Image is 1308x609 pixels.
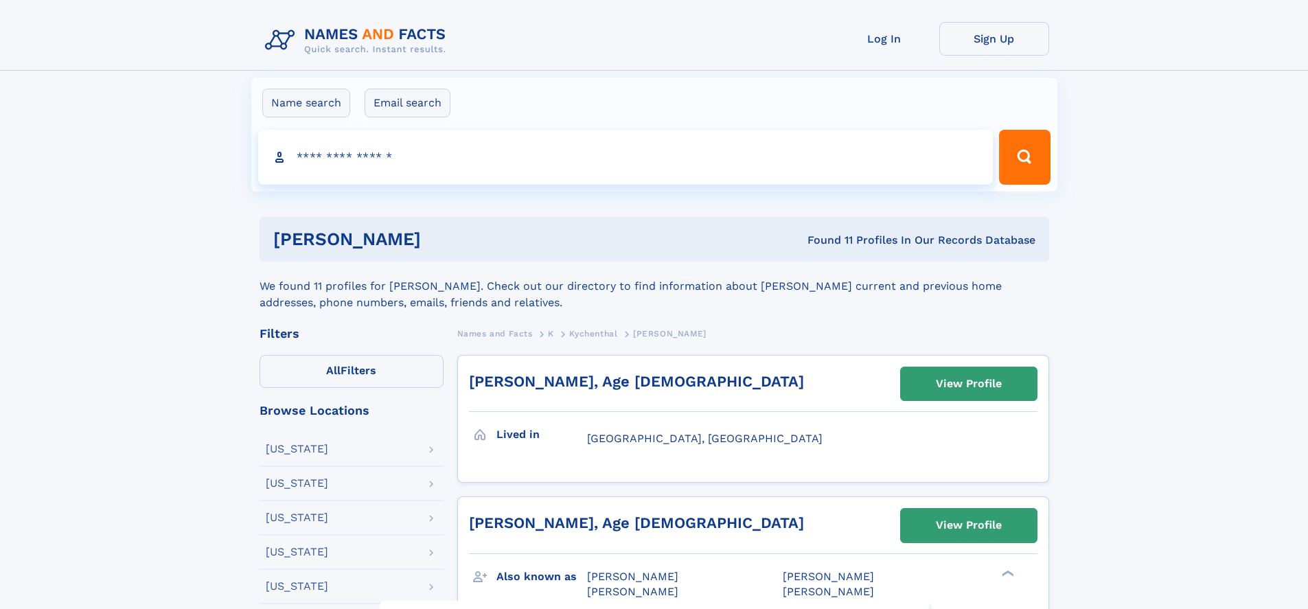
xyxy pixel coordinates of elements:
[998,568,1015,577] div: ❯
[273,231,615,248] h1: [PERSON_NAME]
[783,585,874,598] span: [PERSON_NAME]
[999,130,1050,185] button: Search Button
[587,570,678,583] span: [PERSON_NAME]
[258,130,994,185] input: search input
[365,89,450,117] label: Email search
[496,565,587,588] h3: Also known as
[266,444,328,455] div: [US_STATE]
[936,509,1002,541] div: View Profile
[266,547,328,558] div: [US_STATE]
[901,509,1037,542] a: View Profile
[829,22,939,56] a: Log In
[587,432,823,445] span: [GEOGRAPHIC_DATA], [GEOGRAPHIC_DATA]
[614,233,1035,248] div: Found 11 Profiles In Our Records Database
[260,262,1049,311] div: We found 11 profiles for [PERSON_NAME]. Check out our directory to find information about [PERSON...
[936,368,1002,400] div: View Profile
[569,325,617,342] a: Kychenthal
[569,329,617,338] span: Kychenthal
[266,581,328,592] div: [US_STATE]
[260,404,444,417] div: Browse Locations
[587,585,678,598] span: [PERSON_NAME]
[469,373,804,390] a: [PERSON_NAME], Age [DEMOGRAPHIC_DATA]
[266,478,328,489] div: [US_STATE]
[260,355,444,388] label: Filters
[496,423,587,446] h3: Lived in
[901,367,1037,400] a: View Profile
[783,570,874,583] span: [PERSON_NAME]
[326,364,341,377] span: All
[548,325,554,342] a: K
[457,325,533,342] a: Names and Facts
[469,514,804,531] a: [PERSON_NAME], Age [DEMOGRAPHIC_DATA]
[633,329,707,338] span: [PERSON_NAME]
[266,512,328,523] div: [US_STATE]
[260,328,444,340] div: Filters
[260,22,457,59] img: Logo Names and Facts
[262,89,350,117] label: Name search
[939,22,1049,56] a: Sign Up
[548,329,554,338] span: K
